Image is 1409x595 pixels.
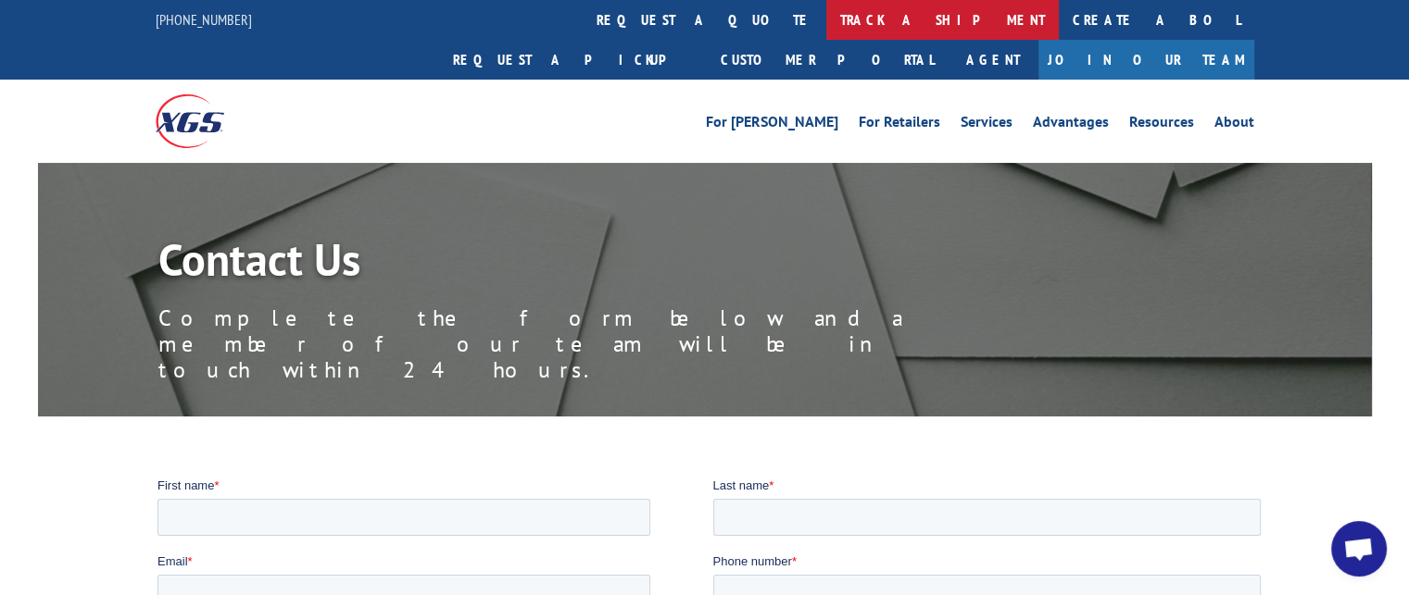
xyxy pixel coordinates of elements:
[556,154,660,167] span: Contact Preference
[961,115,1013,135] a: Services
[1038,40,1254,80] a: Join Our Team
[439,40,707,80] a: Request a pickup
[707,40,948,80] a: Customer Portal
[1214,115,1254,135] a: About
[158,237,992,291] h1: Contact Us
[556,2,612,16] span: Last name
[560,182,572,194] input: Contact by Email
[706,115,838,135] a: For [PERSON_NAME]
[1033,115,1109,135] a: Advantages
[1331,521,1387,576] a: Open chat
[948,40,1038,80] a: Agent
[560,207,572,219] input: Contact by Phone
[577,183,668,197] span: Contact by Email
[859,115,940,135] a: For Retailers
[156,10,252,29] a: [PHONE_NUMBER]
[1129,115,1194,135] a: Resources
[158,305,992,383] p: Complete the form below and a member of our team will be in touch within 24 hours.
[556,78,635,92] span: Phone number
[577,208,673,222] span: Contact by Phone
